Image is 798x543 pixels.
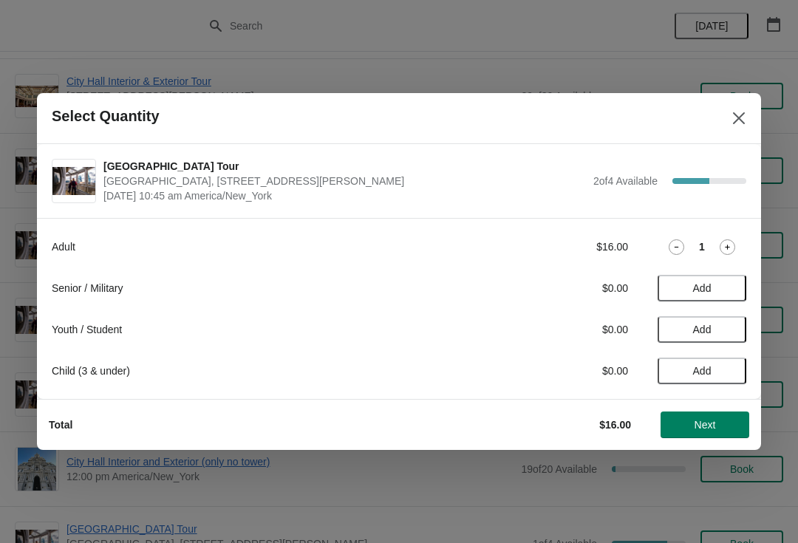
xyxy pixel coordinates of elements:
[661,411,749,438] button: Next
[103,159,586,174] span: [GEOGRAPHIC_DATA] Tour
[726,105,752,132] button: Close
[599,419,631,431] strong: $16.00
[658,275,746,301] button: Add
[491,239,628,254] div: $16.00
[103,174,586,188] span: [GEOGRAPHIC_DATA], [STREET_ADDRESS][PERSON_NAME]
[52,108,160,125] h2: Select Quantity
[658,316,746,343] button: Add
[693,365,712,377] span: Add
[52,281,462,296] div: Senior / Military
[491,281,628,296] div: $0.00
[693,324,712,335] span: Add
[658,358,746,384] button: Add
[695,419,716,431] span: Next
[52,167,95,196] img: City Hall Tower Tour | City Hall Visitor Center, 1400 John F Kennedy Boulevard Suite 121, Philade...
[103,188,586,203] span: [DATE] 10:45 am America/New_York
[491,363,628,378] div: $0.00
[693,282,712,294] span: Add
[52,322,462,337] div: Youth / Student
[699,239,705,254] strong: 1
[593,175,658,187] span: 2 of 4 Available
[49,419,72,431] strong: Total
[491,322,628,337] div: $0.00
[52,239,462,254] div: Adult
[52,363,462,378] div: Child (3 & under)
